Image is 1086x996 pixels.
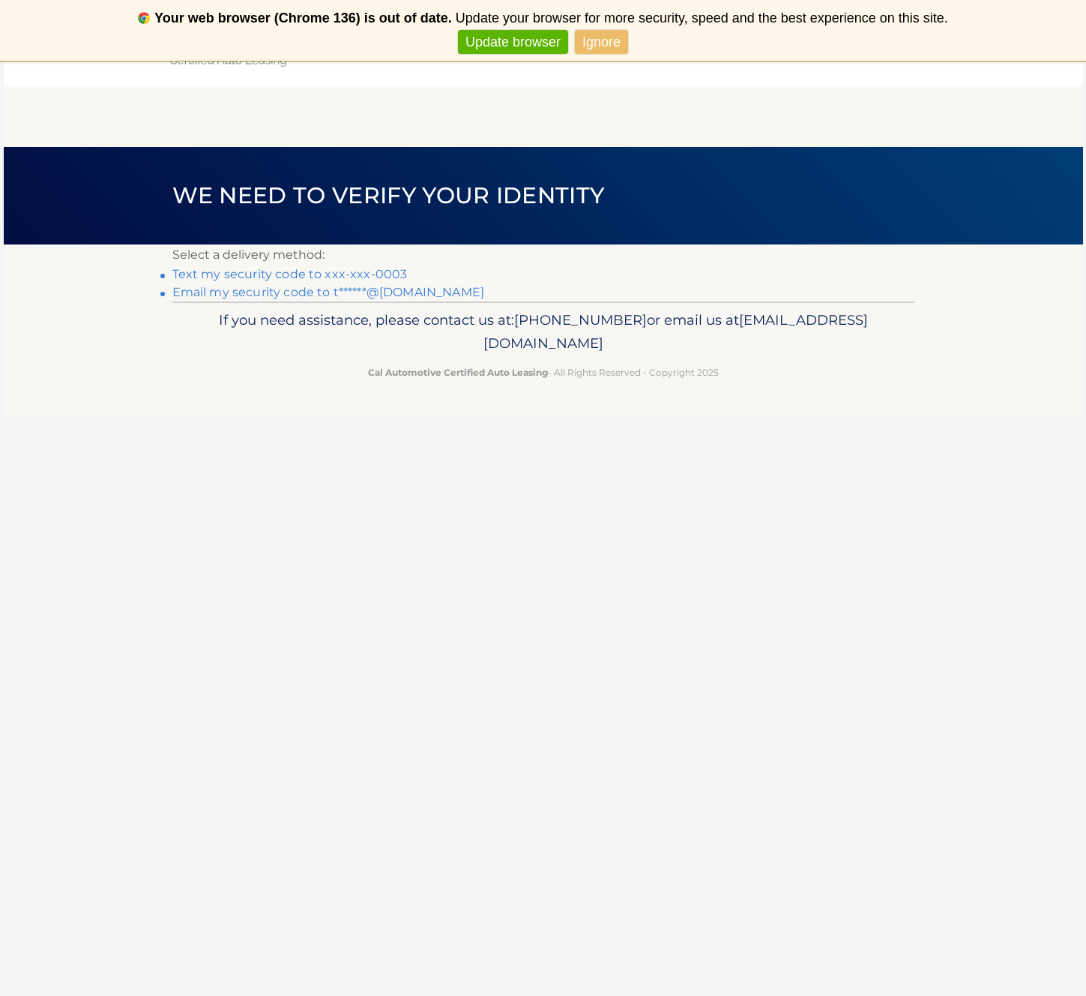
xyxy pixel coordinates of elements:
a: Text my security code to xxx-xxx-0003 [172,267,408,281]
span: We need to verify your identity [172,181,605,209]
b: Your web browser (Chrome 136) is out of date. [154,10,452,25]
strong: Cal Automotive Certified Auto Leasing [368,367,548,378]
span: Update your browser for more security, speed and the best experience on this site. [456,10,948,25]
p: Select a delivery method: [172,244,914,265]
a: Ignore [575,30,628,55]
a: Update browser [458,30,568,55]
a: Email my security code to t******@[DOMAIN_NAME] [172,285,485,299]
p: If you need assistance, please contact us at: or email us at [182,308,905,356]
span: [PHONE_NUMBER] [514,311,647,328]
p: - All Rights Reserved - Copyright 2025 [182,364,905,380]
